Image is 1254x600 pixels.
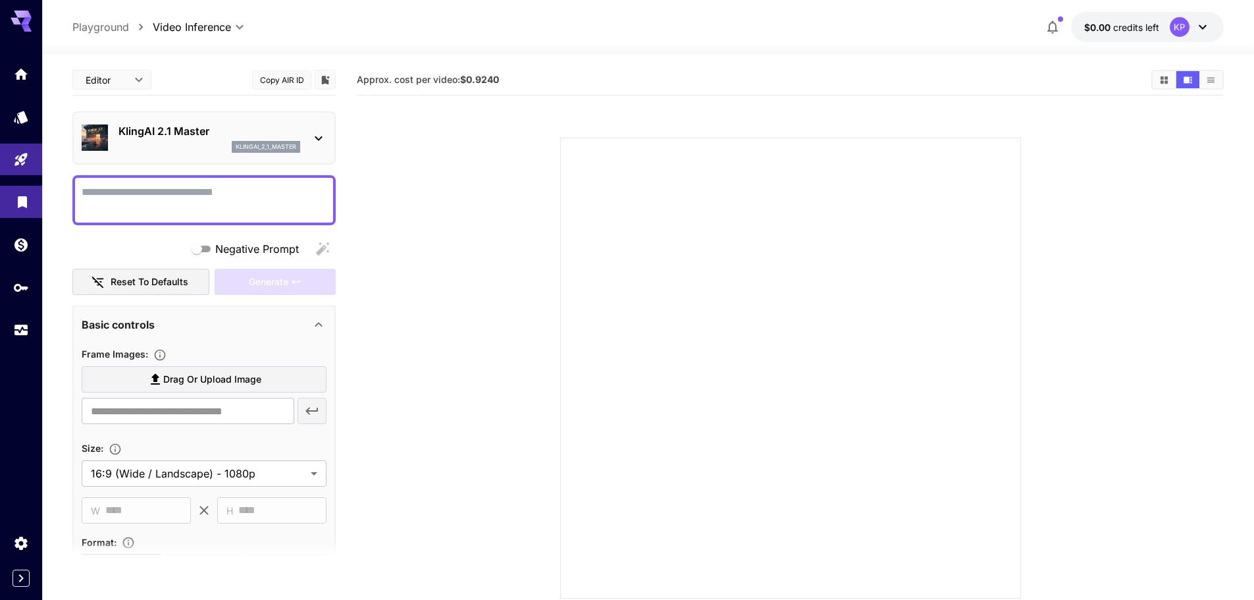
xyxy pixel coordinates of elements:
[1151,70,1224,90] div: Show videos in grid viewShow videos in video viewShow videos in list view
[1153,71,1176,88] button: Show videos in grid view
[252,70,311,90] button: Copy AIR ID
[1071,12,1224,42] button: $0.00KP
[86,73,126,87] span: Editor
[103,443,127,456] button: Adjust the dimensions of the generated image by specifying its width and height in pixels, or sel...
[13,105,29,121] div: Models
[1113,22,1159,33] span: credits left
[163,371,261,388] span: Drag or upload image
[1170,17,1189,37] div: KP
[14,190,30,206] div: Library
[13,535,29,551] div: Settings
[153,19,231,35] span: Video Inference
[236,142,296,151] p: klingai_2_1_master
[91,466,305,481] span: 16:9 (Wide / Landscape) - 1080p
[118,123,300,139] p: KlingAI 2.1 Master
[82,317,155,333] p: Basic controls
[1199,71,1222,88] button: Show videos in list view
[460,74,499,85] b: $0.9240
[13,279,29,296] div: API Keys
[13,151,29,168] div: Playground
[72,19,129,35] a: Playground
[72,19,153,35] nav: breadcrumb
[13,236,29,253] div: Wallet
[226,503,233,518] span: H
[215,241,299,257] span: Negative Prompt
[1084,20,1159,34] div: $0.00
[117,536,140,549] button: Choose the file format for the output video.
[357,74,499,85] span: Approx. cost per video:
[13,322,29,339] div: Usage
[82,537,117,548] span: Format :
[91,503,100,518] span: W
[1176,71,1199,88] button: Show videos in video view
[72,269,209,296] button: Reset to defaults
[13,66,29,82] div: Home
[82,309,327,341] div: Basic controls
[82,366,327,393] label: Drag or upload image
[1084,22,1113,33] span: $0.00
[82,443,103,454] span: Size :
[82,118,327,158] div: KlingAI 2.1 Masterklingai_2_1_master
[13,570,30,587] button: Expand sidebar
[148,348,172,362] button: Upload frame images.
[82,348,148,360] span: Frame Images :
[319,72,331,88] button: Add to library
